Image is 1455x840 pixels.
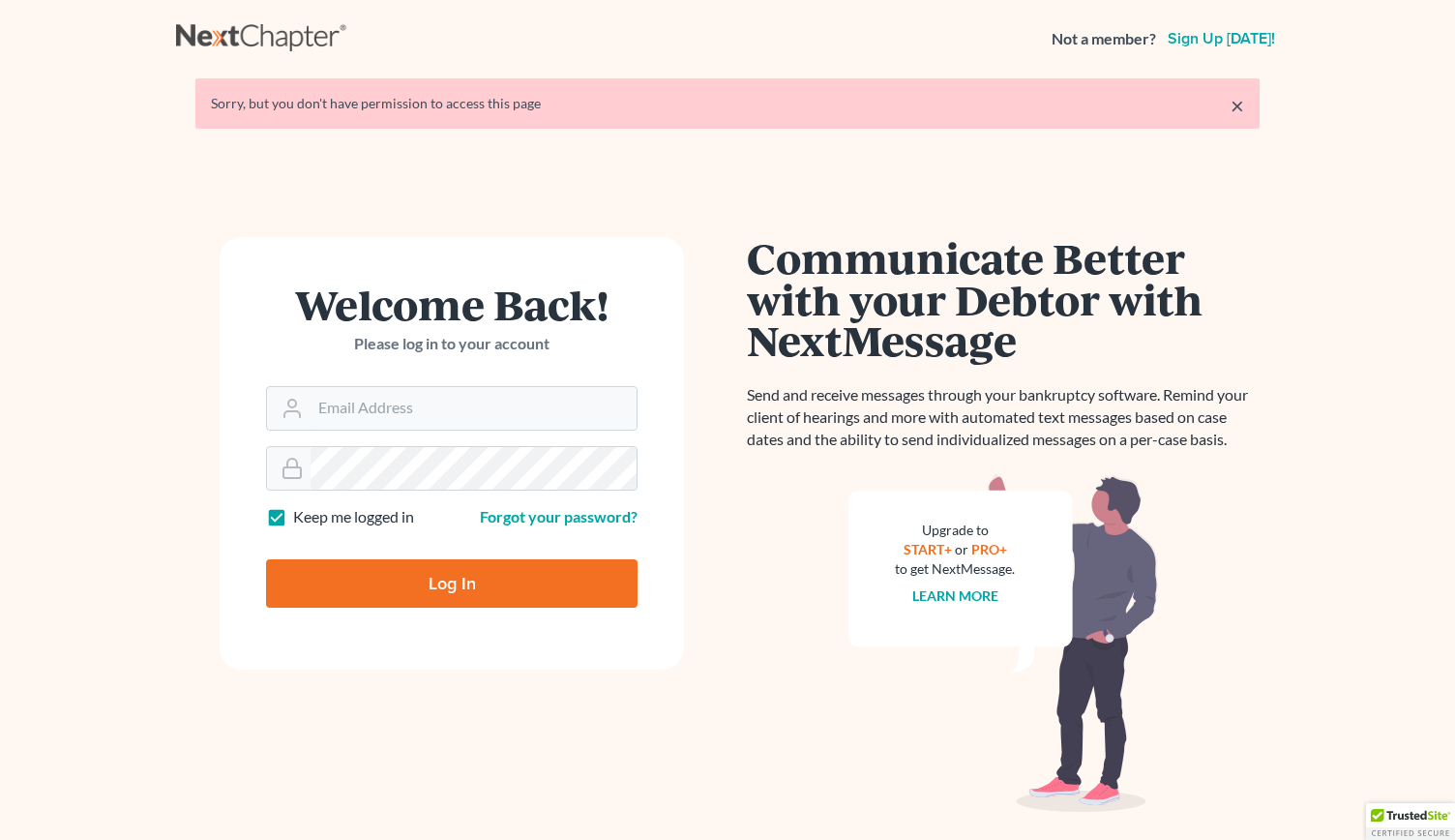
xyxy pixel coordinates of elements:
p: Please log in to your account [266,333,638,355]
strong: Not a member? [1052,28,1156,50]
label: Keep me logged in [293,506,414,528]
div: Sorry, but you don't have permission to access this page [211,94,1244,113]
input: Log In [266,559,638,608]
a: PRO+ [971,541,1007,557]
a: Learn more [912,587,998,604]
div: to get NextMessage. [895,559,1015,579]
p: Send and receive messages through your bankruptcy software. Remind your client of hearings and mo... [747,384,1260,451]
input: Email Address [311,387,637,430]
div: TrustedSite Certified [1366,803,1455,840]
a: × [1231,94,1244,117]
div: Upgrade to [895,521,1015,540]
h1: Welcome Back! [266,284,638,325]
img: nextmessage_bg-59042aed3d76b12b5cd301f8e5b87938c9018125f34e5fa2b7a6b67550977c72.svg [848,474,1158,813]
a: Sign up [DATE]! [1164,31,1279,46]
a: START+ [904,541,952,557]
a: Forgot your password? [480,507,638,525]
span: or [955,541,968,557]
h1: Communicate Better with your Debtor with NextMessage [747,237,1260,361]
